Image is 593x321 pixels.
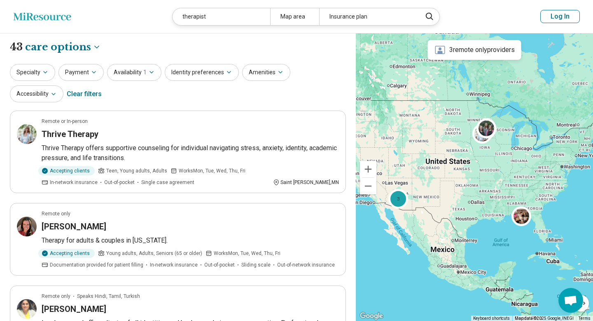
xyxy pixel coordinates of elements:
[106,167,167,175] span: Teen, Young adults, Adults
[388,189,408,209] div: 3
[360,161,376,177] button: Zoom in
[270,8,319,25] div: Map area
[579,316,591,321] a: Terms (opens in new tab)
[428,40,521,60] div: 3 remote only providers
[107,64,161,81] button: Availability1
[106,250,202,257] span: Young adults, Adults, Seniors (65 or older)
[77,293,140,300] span: Speaks Hindi, Tamil, Turkish
[42,118,88,125] p: Remote or In-person
[10,40,101,54] h1: 43
[38,166,95,175] div: Accepting clients
[50,261,143,269] span: Documentation provided for patient filling
[25,40,91,54] span: care options
[173,8,270,25] div: therapist
[179,167,245,175] span: Works Mon, Tue, Wed, Thu, Fri
[42,303,106,315] h3: [PERSON_NAME]
[540,10,580,23] button: Log In
[150,261,198,269] span: In-network insurance
[42,293,70,300] p: Remote only
[25,40,101,54] button: Care options
[38,249,95,258] div: Accepting clients
[141,179,194,186] span: Single case agreement
[242,64,290,81] button: Amenities
[104,179,135,186] span: Out-of-pocket
[214,250,280,257] span: Works Mon, Tue, Wed, Thu, Fri
[42,128,98,140] h3: Thrive Therapy
[204,261,235,269] span: Out-of-pocket
[50,179,98,186] span: In-network insurance
[42,221,106,232] h3: [PERSON_NAME]
[42,210,70,217] p: Remote only
[319,8,417,25] div: Insurance plan
[241,261,271,269] span: Sliding scale
[143,68,147,77] span: 1
[360,178,376,194] button: Zoom out
[277,261,335,269] span: Out-of-network insurance
[515,316,574,321] span: Map data ©2025 Google, INEGI
[273,179,339,186] div: Saint [PERSON_NAME] , MN
[67,84,102,104] div: Clear filters
[558,288,583,313] div: Open chat
[42,236,339,245] p: Therapy for adults & couples in [US_STATE].
[42,143,339,163] p: Thrive Therapy offers supportive counseling for individual navigating stress, anxiety, identity, ...
[10,85,63,102] button: Accessibility
[58,64,104,81] button: Payment
[165,64,239,81] button: Identity preferences
[10,64,55,81] button: Specialty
